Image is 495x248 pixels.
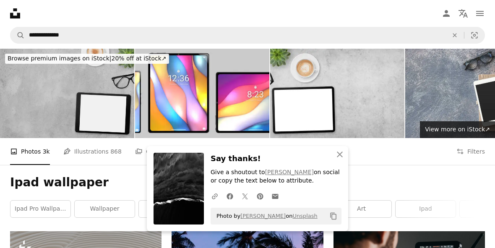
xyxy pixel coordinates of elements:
[268,188,283,204] a: Share over email
[326,209,341,223] button: Copy to clipboard
[212,209,318,223] span: Photo by on
[464,27,485,43] button: Visual search
[10,8,20,18] a: Home — Unsplash
[445,27,464,43] button: Clear
[211,153,341,165] h3: Say thanks!
[455,5,472,22] button: Language
[5,54,169,64] div: 20% off at iStock ↗
[270,49,404,138] img: Modern Office Desk Background
[10,27,25,43] button: Search Unsplash
[237,188,253,204] a: Share on Twitter
[438,5,455,22] a: Log in / Sign up
[420,121,495,138] a: View more on iStock↗
[456,138,485,165] button: Filters
[135,138,194,165] a: Collections 1.2M
[110,147,122,156] span: 868
[253,188,268,204] a: Share on Pinterest
[396,201,456,217] a: ipad
[10,175,485,190] h1: Ipad wallpaper
[10,27,485,44] form: Find visuals sitewide
[472,5,488,22] button: Menu
[63,138,122,165] a: Illustrations 868
[208,138,241,165] a: Users 0
[240,213,286,219] a: [PERSON_NAME]
[8,55,111,62] span: Browse premium images on iStock |
[139,201,199,217] a: background
[10,201,70,217] a: ipad pro wallpaper
[331,201,391,217] a: art
[135,49,269,138] img: Generic phone and tablets lock screens with 3D art wallpaper. Set of three. Isolated on gray.
[265,169,314,175] a: [PERSON_NAME]
[425,126,490,133] span: View more on iStock ↗
[222,188,237,204] a: Share on Facebook
[211,168,341,185] p: Give a shoutout to on social or copy the text below to attribute.
[292,213,317,219] a: Unsplash
[75,201,135,217] a: wallpaper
